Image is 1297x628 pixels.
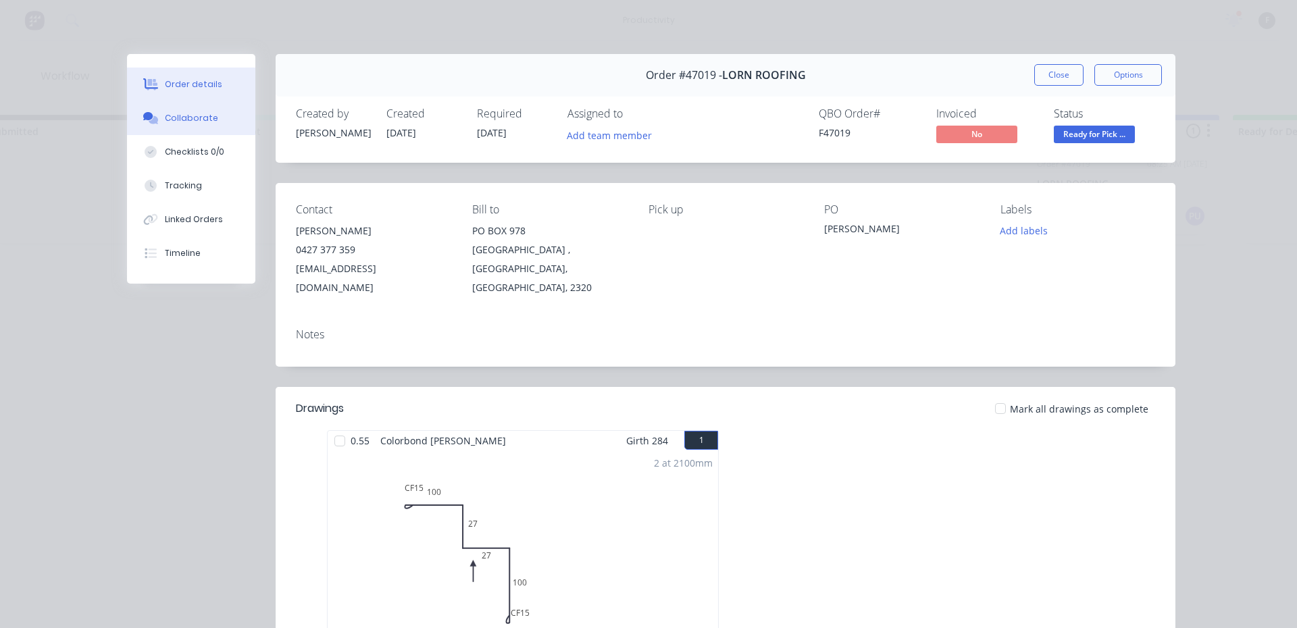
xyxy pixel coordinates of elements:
div: [PERSON_NAME] [296,126,370,140]
button: Add team member [560,126,659,144]
div: Invoiced [936,107,1038,120]
div: 0427 377 359 [296,240,451,259]
span: Colorbond [PERSON_NAME] [375,431,511,450]
div: PO [824,203,979,216]
button: Collaborate [127,101,255,135]
div: [GEOGRAPHIC_DATA] , [GEOGRAPHIC_DATA], [GEOGRAPHIC_DATA], 2320 [472,240,627,297]
div: Labels [1000,203,1155,216]
div: Bill to [472,203,627,216]
div: Checklists 0/0 [165,146,224,158]
div: [PERSON_NAME] [824,221,979,240]
span: No [936,126,1017,142]
div: Notes [296,328,1155,341]
button: Timeline [127,236,255,270]
button: Linked Orders [127,203,255,236]
span: [DATE] [386,126,416,139]
button: Close [1034,64,1084,86]
div: Assigned to [567,107,703,120]
div: Required [477,107,551,120]
span: Order #47019 - [646,69,722,82]
div: Created by [296,107,370,120]
button: Options [1094,64,1162,86]
div: [PERSON_NAME]0427 377 359[EMAIL_ADDRESS][DOMAIN_NAME] [296,221,451,297]
span: Mark all drawings as complete [1010,402,1148,416]
div: [EMAIL_ADDRESS][DOMAIN_NAME] [296,259,451,297]
span: 0.55 [345,431,375,450]
div: QBO Order # [819,107,920,120]
div: Collaborate [165,112,218,124]
div: [PERSON_NAME] [296,221,451,240]
button: Tracking [127,169,255,203]
button: Checklists 0/0 [127,135,255,169]
button: Order details [127,68,255,101]
div: Order details [165,78,222,90]
div: F47019 [819,126,920,140]
span: LORN ROOFING [722,69,806,82]
div: Created [386,107,461,120]
div: Timeline [165,247,201,259]
button: 1 [684,431,718,450]
div: Tracking [165,180,202,192]
span: Ready for Pick ... [1054,126,1135,142]
div: Pick up [648,203,803,216]
span: Girth 284 [626,431,668,450]
div: PO BOX 978[GEOGRAPHIC_DATA] , [GEOGRAPHIC_DATA], [GEOGRAPHIC_DATA], 2320 [472,221,627,297]
span: [DATE] [477,126,507,139]
div: PO BOX 978 [472,221,627,240]
button: Add team member [567,126,659,144]
div: Drawings [296,400,344,417]
div: Contact [296,203,451,216]
div: Status [1054,107,1155,120]
div: 2 at 2100mm [654,456,713,470]
button: Add labels [993,221,1055,240]
button: Ready for Pick ... [1054,126,1135,146]
div: Linked Orders [165,213,223,226]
